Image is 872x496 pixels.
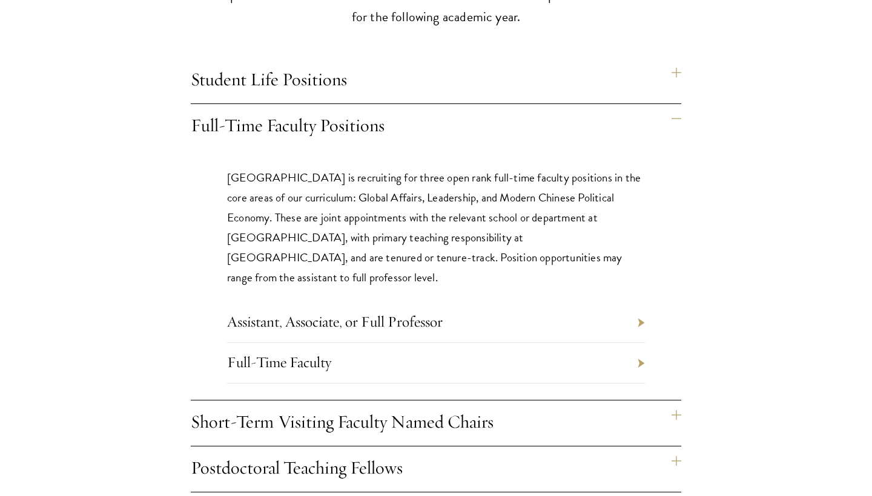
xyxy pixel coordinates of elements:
a: Assistant, Associate, or Full Professor [227,312,443,331]
a: Full-Time Faculty [227,353,331,371]
h4: Short-Term Visiting Faculty Named Chairs [191,400,681,446]
h4: Student Life Positions [191,58,681,103]
h4: Full-Time Faculty Positions [191,104,681,149]
p: [GEOGRAPHIC_DATA] is recruiting for three open rank full-time faculty positions in the core areas... [227,168,645,287]
h4: Postdoctoral Teaching Fellows [191,446,681,492]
